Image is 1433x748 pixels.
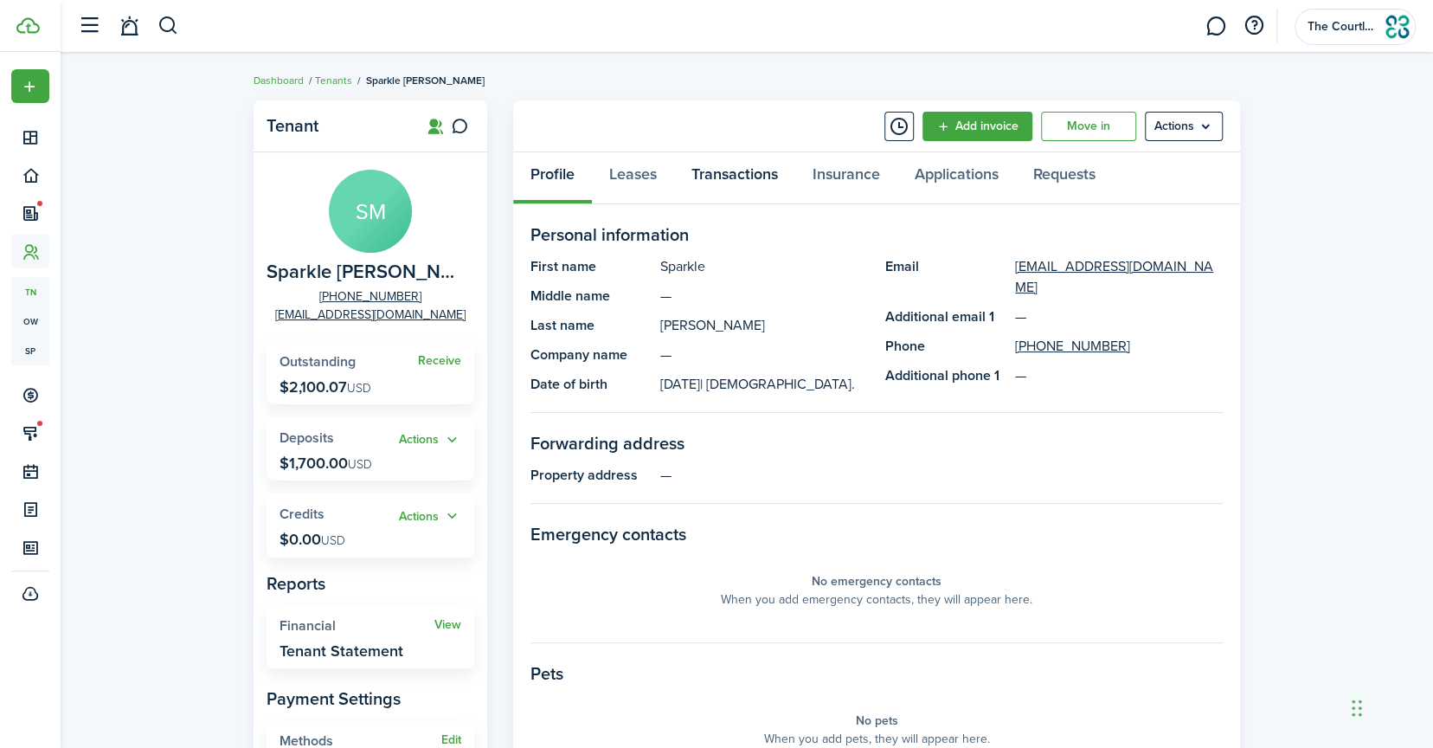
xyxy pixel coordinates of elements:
[530,374,652,395] panel-main-title: Date of birth
[441,733,461,747] button: Edit
[267,116,405,136] panel-main-title: Tenant
[530,222,1223,248] panel-main-section-title: Personal information
[660,374,868,395] panel-main-description: [DATE]
[280,642,403,660] widget-stats-description: Tenant Statement
[280,428,334,448] span: Deposits
[764,730,990,748] panel-main-placeholder-description: When you add pets, they will appear here.
[157,11,179,41] button: Search
[280,378,371,396] p: $2,100.07
[1145,112,1223,141] button: Open menu
[1145,112,1223,141] menu-btn: Actions
[348,455,372,474] span: USD
[674,152,795,204] a: Transactions
[112,4,145,48] a: Notifications
[418,354,461,368] a: Receive
[885,306,1006,327] panel-main-title: Additional email 1
[280,455,372,472] p: $1,700.00
[885,336,1006,357] panel-main-title: Phone
[73,10,106,42] button: Open sidebar
[530,345,652,365] panel-main-title: Company name
[1384,13,1411,41] img: The Courtland Group
[267,571,474,596] panel-main-subtitle: Reports
[267,686,474,712] panel-main-subtitle: Payment Settings
[660,465,1223,486] panel-main-description: —
[1015,336,1130,357] a: [PHONE_NUMBER]
[1346,665,1433,748] iframe: Chat Widget
[530,521,1223,547] panel-main-section-title: Emergency contacts
[16,17,40,34] img: TenantCloud
[254,73,304,88] a: Dashboard
[530,465,652,486] panel-main-title: Property address
[660,286,868,306] panel-main-description: —
[267,261,466,283] span: Sparkle Montgomery
[1308,21,1377,33] span: The Courtland Group
[660,345,868,365] panel-main-description: —
[1239,11,1269,41] button: Open resource center
[347,379,371,397] span: USD
[434,618,461,632] a: View
[1199,4,1232,48] a: Messaging
[11,336,49,365] a: sp
[11,277,49,306] a: tn
[399,430,461,450] button: Open menu
[660,315,868,336] panel-main-description: [PERSON_NAME]
[721,590,1032,609] panel-main-placeholder-description: When you add emergency contacts, they will appear here.
[11,69,49,103] button: Open menu
[1015,256,1223,298] a: [EMAIL_ADDRESS][DOMAIN_NAME]
[280,351,356,371] span: Outstanding
[812,572,941,590] panel-main-placeholder-title: No emergency contacts
[897,152,1016,204] a: Applications
[795,152,897,204] a: Insurance
[329,170,412,253] avatar-text: SM
[399,506,461,526] button: Actions
[1041,112,1136,141] a: Move in
[885,365,1006,386] panel-main-title: Additional phone 1
[280,504,325,524] span: Credits
[399,506,461,526] button: Open menu
[530,661,1223,687] panel-main-section-title: Pets
[280,618,434,634] widget-stats-title: Financial
[592,152,674,204] a: Leases
[1352,682,1362,734] div: Drag
[530,315,652,336] panel-main-title: Last name
[530,256,652,277] panel-main-title: First name
[319,287,421,306] a: [PHONE_NUMBER]
[315,73,352,88] a: Tenants
[660,256,868,277] panel-main-description: Sparkle
[922,112,1032,141] a: Add invoice
[856,712,898,730] panel-main-placeholder-title: No pets
[280,531,345,548] p: $0.00
[700,374,855,394] span: | [DEMOGRAPHIC_DATA].
[11,306,49,336] a: ow
[366,73,485,88] span: Sparkle [PERSON_NAME]
[399,430,461,450] button: Actions
[530,430,1223,456] panel-main-section-title: Forwarding address
[1016,152,1113,204] a: Requests
[530,286,652,306] panel-main-title: Middle name
[885,256,1006,298] panel-main-title: Email
[321,532,345,550] span: USD
[884,112,914,141] button: Timeline
[275,306,466,324] a: [EMAIL_ADDRESS][DOMAIN_NAME]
